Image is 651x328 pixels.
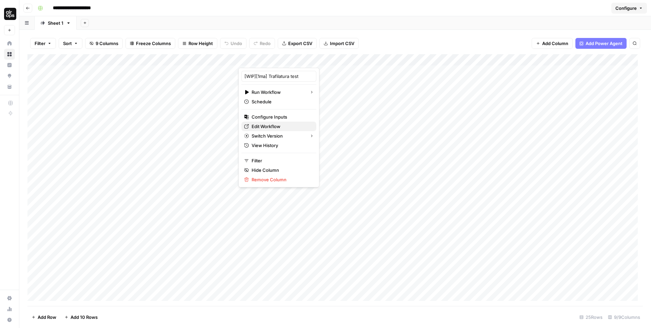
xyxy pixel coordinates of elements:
[38,314,56,321] span: Add Row
[85,38,123,49] button: 9 Columns
[252,176,311,183] span: Remove Column
[4,81,15,92] a: Your Data
[252,142,311,149] span: View History
[260,40,271,47] span: Redo
[4,314,15,325] button: Help + Support
[136,40,171,47] span: Freeze Columns
[178,38,217,49] button: Row Height
[71,314,98,321] span: Add 10 Rows
[220,38,246,49] button: Undo
[575,38,627,49] button: Add Power Agent
[4,60,15,70] a: Insights
[615,5,637,12] span: Configure
[252,167,311,173] span: Hide Column
[4,49,15,60] a: Browse
[249,38,275,49] button: Redo
[59,38,82,49] button: Sort
[4,304,15,314] a: Usage
[4,70,15,81] a: Opportunities
[125,38,175,49] button: Freeze Columns
[577,312,605,323] div: 25 Rows
[231,40,242,47] span: Undo
[63,40,72,47] span: Sort
[252,132,304,139] span: Switch Version
[27,312,60,323] button: Add Row
[319,38,359,49] button: Import CSV
[4,8,16,20] img: AirOps Administrative Logo
[189,40,213,47] span: Row Height
[532,38,573,49] button: Add Column
[4,38,15,49] a: Home
[96,40,118,47] span: 9 Columns
[4,5,15,22] button: Workspace: AirOps Administrative
[252,98,311,105] span: Schedule
[288,40,312,47] span: Export CSV
[35,40,45,47] span: Filter
[278,38,317,49] button: Export CSV
[611,3,647,14] button: Configure
[30,38,56,49] button: Filter
[252,114,311,120] span: Configure Inputs
[4,293,15,304] a: Settings
[60,312,102,323] button: Add 10 Rows
[605,312,643,323] div: 9/9 Columns
[252,157,311,164] span: Filter
[35,16,77,30] a: Sheet 1
[542,40,568,47] span: Add Column
[48,20,63,26] div: Sheet 1
[586,40,623,47] span: Add Power Agent
[252,123,311,130] span: Edit Workflow
[252,89,304,96] span: Run Workflow
[330,40,354,47] span: Import CSV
